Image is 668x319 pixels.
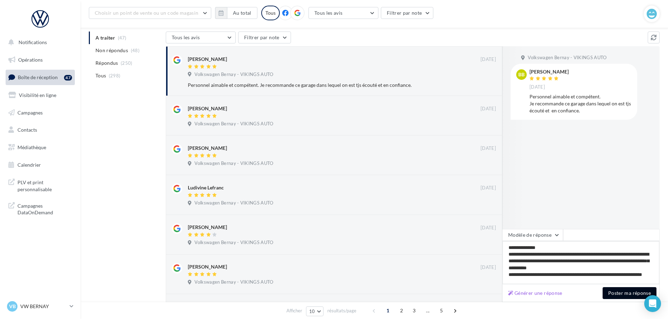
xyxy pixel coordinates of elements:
[481,225,496,231] span: [DATE]
[188,82,450,89] div: Personnel aimable et compétent. Je recommande ce garage dans lequel on est tjs écouté et en confi...
[188,184,224,191] div: Ludivine Lefranc
[502,229,563,241] button: Modèle de réponse
[9,303,16,310] span: VB
[17,127,37,133] span: Contacts
[481,185,496,191] span: [DATE]
[481,56,496,63] span: [DATE]
[481,145,496,152] span: [DATE]
[528,55,606,61] span: Volkswagen Bernay - VIKINGS AUTO
[194,121,273,127] span: Volkswagen Bernay - VIKINGS AUTO
[238,32,291,43] button: Filtrer par note
[194,160,273,167] span: Volkswagen Bernay - VIKINGS AUTO
[4,88,76,103] a: Visibilité en ligne
[327,307,356,314] span: résultats/page
[188,145,227,152] div: [PERSON_NAME]
[95,47,128,54] span: Non répondus
[4,158,76,172] a: Calendrier
[188,263,227,270] div: [PERSON_NAME]
[261,6,280,20] div: Tous
[422,305,433,316] span: ...
[4,105,76,120] a: Campagnes
[17,144,46,150] span: Médiathèque
[131,48,140,53] span: (48)
[603,287,656,299] button: Poster ma réponse
[4,123,76,137] a: Contacts
[436,305,447,316] span: 5
[17,201,72,216] span: Campagnes DataOnDemand
[481,264,496,271] span: [DATE]
[194,240,273,246] span: Volkswagen Bernay - VIKINGS AUTO
[95,60,118,67] span: Répondus
[18,57,43,63] span: Opérations
[530,93,632,114] div: Personnel aimable et compétent. Je recommande ce garage dans lequel on est tjs écouté et en confi...
[17,178,72,193] span: PLV et print personnalisable
[396,305,407,316] span: 2
[530,84,545,90] span: [DATE]
[306,306,324,316] button: 10
[194,200,273,206] span: Volkswagen Bernay - VIKINGS AUTO
[215,7,257,19] button: Au total
[64,75,72,81] div: 47
[381,7,434,19] button: Filtrer par note
[20,303,67,310] p: VW BERNAY
[481,106,496,112] span: [DATE]
[109,73,121,78] span: (298)
[286,307,302,314] span: Afficher
[19,92,56,98] span: Visibilité en ligne
[4,198,76,219] a: Campagnes DataOnDemand
[172,34,200,40] span: Tous les avis
[530,69,569,74] div: [PERSON_NAME]
[309,308,315,314] span: 10
[95,10,198,16] span: Choisir un point de vente ou un code magasin
[95,72,106,79] span: Tous
[518,71,525,78] span: BB
[166,32,236,43] button: Tous les avis
[19,39,47,45] span: Notifications
[4,53,76,67] a: Opérations
[17,162,41,168] span: Calendrier
[227,7,257,19] button: Au total
[314,10,343,16] span: Tous les avis
[188,105,227,112] div: [PERSON_NAME]
[308,7,378,19] button: Tous les avis
[4,140,76,155] a: Médiathèque
[6,300,75,313] a: VB VW BERNAY
[4,70,76,85] a: Boîte de réception47
[408,305,420,316] span: 3
[194,279,273,285] span: Volkswagen Bernay - VIKINGS AUTO
[17,109,43,115] span: Campagnes
[121,60,133,66] span: (250)
[4,35,73,50] button: Notifications
[89,7,211,19] button: Choisir un point de vente ou un code magasin
[18,74,58,80] span: Boîte de réception
[382,305,393,316] span: 1
[188,224,227,231] div: [PERSON_NAME]
[194,71,273,78] span: Volkswagen Bernay - VIKINGS AUTO
[505,289,565,297] button: Générer une réponse
[4,175,76,195] a: PLV et print personnalisable
[188,56,227,63] div: [PERSON_NAME]
[644,295,661,312] div: Open Intercom Messenger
